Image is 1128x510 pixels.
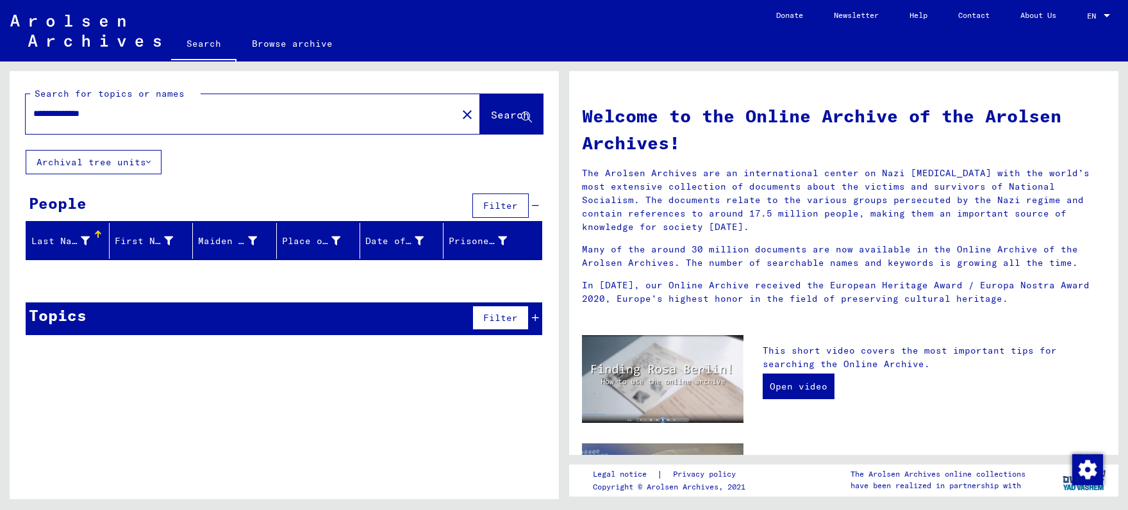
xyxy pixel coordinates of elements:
img: Arolsen_neg.svg [10,15,161,47]
a: Open video [763,374,834,399]
p: The Arolsen Archives are an international center on Nazi [MEDICAL_DATA] with the world’s most ext... [582,167,1106,234]
img: Change consent [1072,454,1103,485]
div: Topics [29,304,87,327]
button: Search [480,94,543,134]
div: First Name [115,234,173,248]
mat-label: Search for topics or names [35,88,185,99]
mat-icon: close [460,107,475,122]
a: Legal notice [593,468,657,481]
div: Place of Birth [282,231,360,251]
a: Privacy policy [663,468,751,481]
img: video.jpg [582,335,743,423]
span: Search [491,108,529,121]
mat-header-cell: Last Name [26,223,110,259]
div: | [593,468,751,481]
mat-header-cell: Date of Birth [360,223,444,259]
span: Filter [483,200,518,211]
mat-header-cell: Place of Birth [277,223,360,259]
button: Filter [472,193,529,218]
p: Copyright © Arolsen Archives, 2021 [593,481,751,493]
div: Last Name [31,231,109,251]
button: Archival tree units [26,150,162,174]
mat-header-cell: Maiden Name [193,223,276,259]
p: This short video covers the most important tips for searching the Online Archive. [763,344,1106,371]
a: Search [171,28,236,62]
div: Prisoner # [449,234,507,248]
div: Place of Birth [282,234,340,248]
button: Clear [454,101,480,127]
div: Maiden Name [198,231,276,251]
p: The Arolsen Archives online collections [850,468,1025,480]
img: yv_logo.png [1060,464,1108,496]
a: Browse archive [236,28,348,59]
div: First Name [115,231,192,251]
mat-header-cell: First Name [110,223,193,259]
div: Date of Birth [365,234,424,248]
p: Many of the around 30 million documents are now available in the Online Archive of the Arolsen Ar... [582,243,1106,270]
p: have been realized in partnership with [850,480,1025,491]
p: In [DATE], our Online Archive received the European Heritage Award / Europa Nostra Award 2020, Eu... [582,279,1106,306]
h1: Welcome to the Online Archive of the Arolsen Archives! [582,103,1106,156]
span: EN [1087,12,1101,21]
div: Last Name [31,234,90,248]
span: Filter [483,312,518,324]
mat-header-cell: Prisoner # [444,223,542,259]
div: Maiden Name [198,234,256,248]
div: Prisoner # [449,231,526,251]
p: The interactive e-Guide provides background knowledge to help you understand the documents. It in... [763,452,1106,506]
button: Filter [472,306,529,330]
div: Date of Birth [365,231,443,251]
div: People [29,192,87,215]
